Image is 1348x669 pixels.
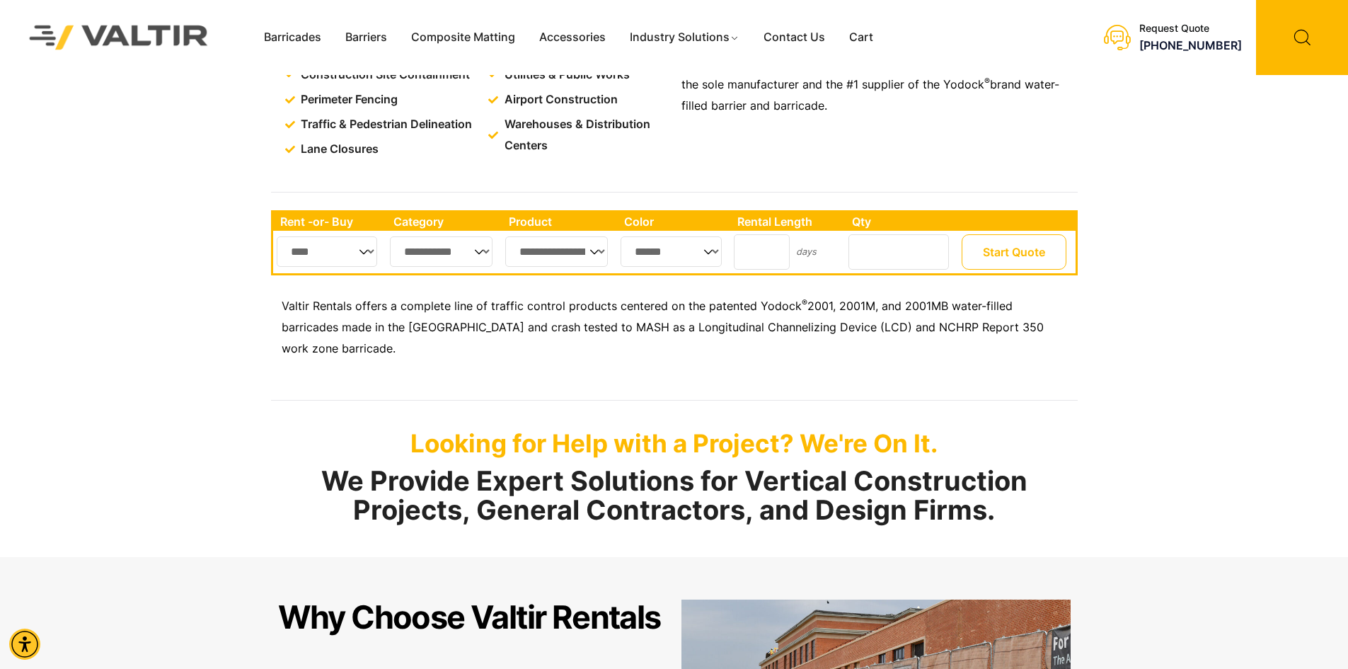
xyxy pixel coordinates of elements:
span: Traffic & Pedestrian Delineation [297,114,472,135]
a: Industry Solutions [618,27,751,48]
span: Airport Construction [501,89,618,110]
span: Lane Closures [297,139,379,160]
span: Perimeter Fencing [297,89,398,110]
th: Product [502,212,617,231]
div: Accessibility Menu [9,629,40,660]
span: Valtir Rentals offers a complete line of traffic control products centered on the patented Yodock [282,299,802,313]
span: Construction Site Containment [297,64,470,86]
p: Looking for Help with a Project? We're On It. [271,428,1078,458]
th: Rental Length [730,212,845,231]
th: Category [386,212,502,231]
span: Utilities & Public Works [501,64,630,86]
select: Single select [277,236,378,267]
a: Composite Matting [399,27,527,48]
input: Number [848,234,949,270]
span: Warehouses & Distribution Centers [501,114,670,156]
span: 2001, 2001M, and 2001MB water-filled barricades made in the [GEOGRAPHIC_DATA] and crash tested to... [282,299,1044,355]
a: call (888) 496-3625 [1139,38,1242,52]
button: Start Quote [962,234,1066,270]
div: Request Quote [1139,23,1242,35]
th: Rent -or- Buy [273,212,386,231]
a: Accessories [527,27,618,48]
a: Contact Us [751,27,837,48]
sup: ® [984,76,990,86]
a: Barricades [252,27,333,48]
a: Cart [837,27,885,48]
h2: Why Choose Valtir Rentals [278,600,661,635]
sup: ® [802,297,807,308]
select: Single select [505,236,608,267]
select: Single select [390,236,493,267]
th: Color [617,212,731,231]
h2: We Provide Expert Solutions for Vertical Construction Projects, General Contractors, and Design F... [271,467,1078,526]
th: Qty [845,212,957,231]
select: Single select [621,236,722,267]
input: Number [734,234,790,270]
img: Valtir Rentals [11,6,227,68]
a: Barriers [333,27,399,48]
small: days [796,246,817,257]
